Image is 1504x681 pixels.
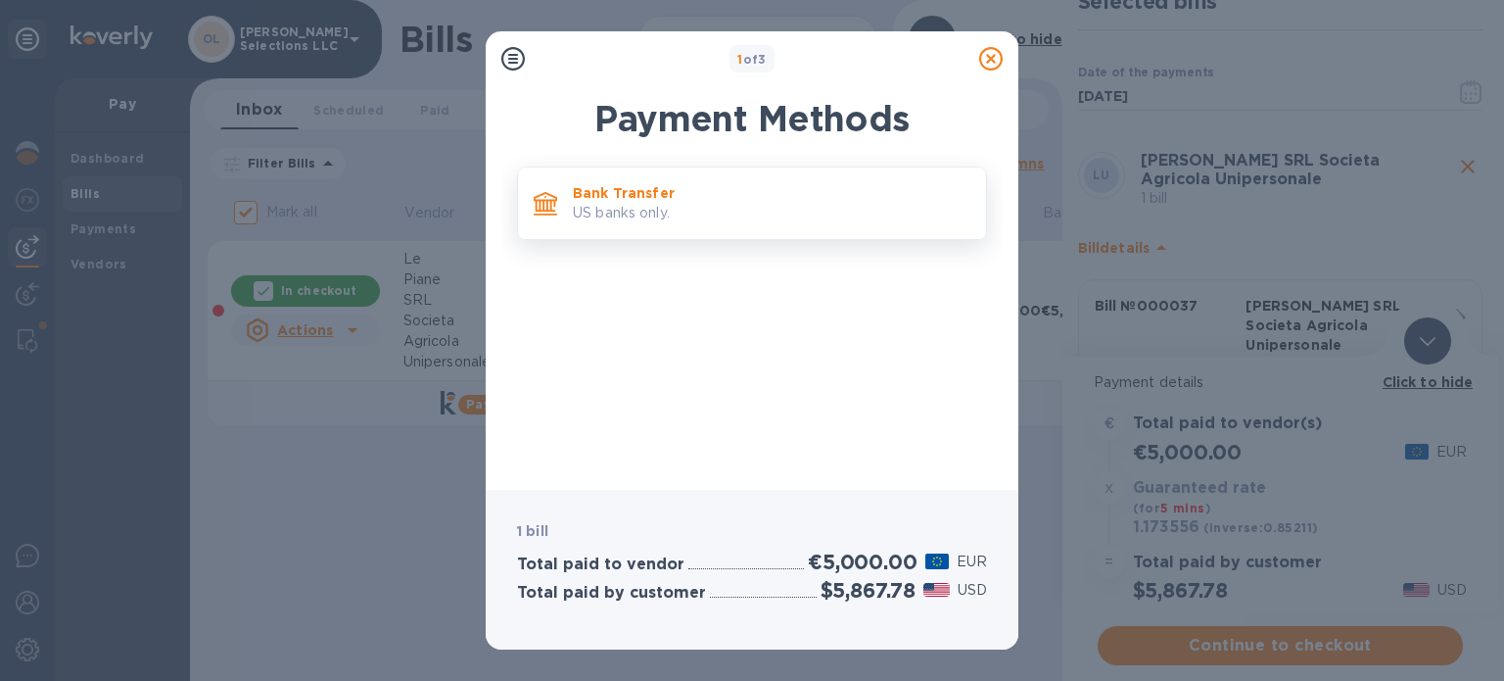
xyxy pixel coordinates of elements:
[737,52,767,67] b: of 3
[957,552,987,572] p: EUR
[821,578,916,603] h2: $5,867.78
[517,98,987,139] h1: Payment Methods
[808,550,916,574] h2: €5,000.00
[573,183,970,203] p: Bank Transfer
[517,584,706,603] h3: Total paid by customer
[573,203,970,223] p: US banks only.
[958,580,987,601] p: USD
[737,52,742,67] span: 1
[517,523,548,539] b: 1 bill
[517,556,684,574] h3: Total paid to vendor
[923,583,950,597] img: USD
